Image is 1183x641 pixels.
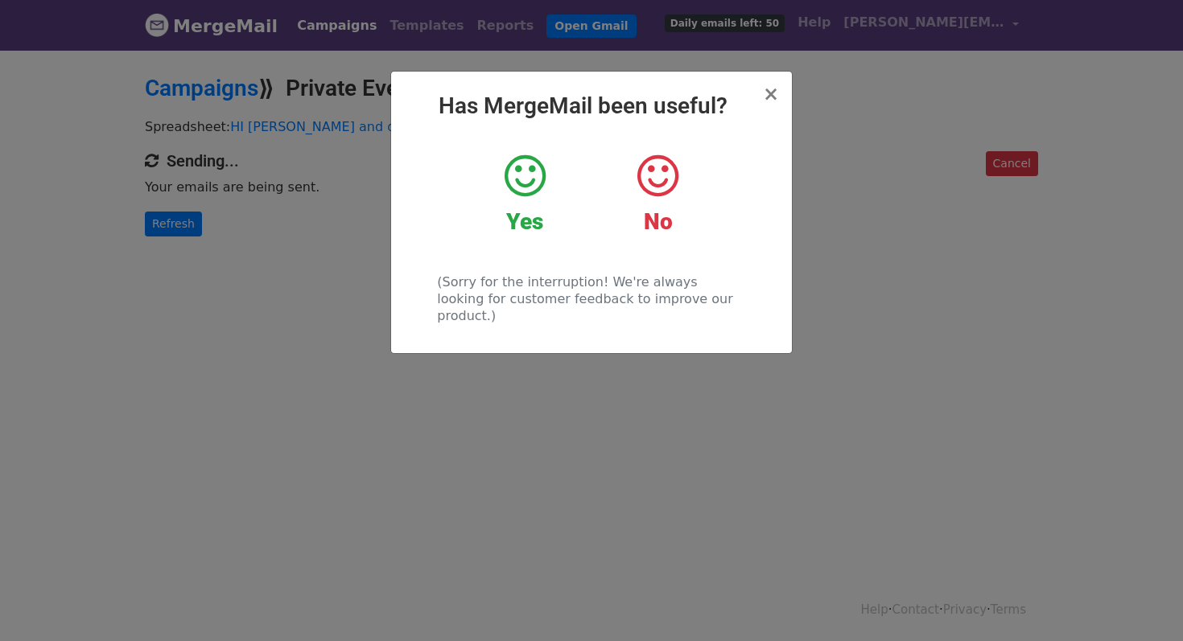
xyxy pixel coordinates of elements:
[644,208,673,235] strong: No
[763,83,779,105] span: ×
[437,273,745,324] p: (Sorry for the interruption! We're always looking for customer feedback to improve our product.)
[604,152,712,236] a: No
[506,208,543,235] strong: Yes
[471,152,579,236] a: Yes
[404,92,779,120] h2: Has MergeMail been useful?
[763,84,779,104] button: Close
